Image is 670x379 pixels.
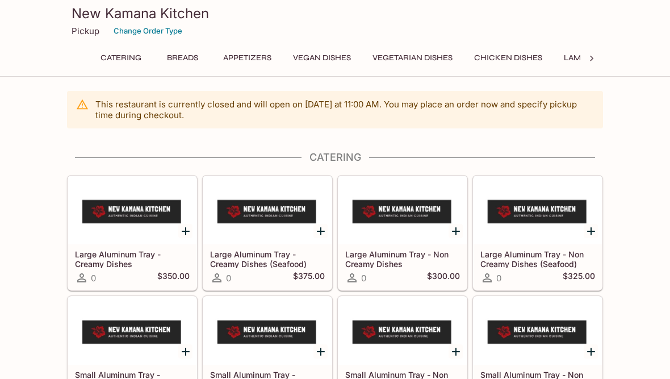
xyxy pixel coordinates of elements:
button: Add Large Aluminum Tray - Non Creamy Dishes (Seafood) [584,224,598,238]
h5: $300.00 [427,271,460,285]
button: Catering [94,50,148,66]
div: Small Aluminum Tray - Non Creamy Dishes [338,297,467,365]
h3: New Kamana Kitchen [72,5,598,22]
a: Large Aluminum Tray - Non Creamy Dishes0$300.00 [338,176,467,290]
button: Appetizers [217,50,278,66]
p: This restaurant is currently closed and will open on [DATE] at 11:00 AM . You may place an order ... [95,99,594,120]
button: Add Large Aluminum Tray - Creamy Dishes [178,224,192,238]
a: Large Aluminum Tray - Creamy Dishes0$350.00 [68,176,197,290]
div: Large Aluminum Tray - Non Creamy Dishes (Seafood) [474,176,602,244]
a: Large Aluminum Tray - Creamy Dishes (Seafood)0$375.00 [203,176,332,290]
span: 0 [226,273,231,284]
button: Add Small Aluminum Tray - Non Creamy Dishes [449,344,463,359]
div: Small Aluminum Tray - Creamy Dishes [68,297,196,365]
div: Small Aluminum Tray - Non Creamy Dishes (Seafood) [474,297,602,365]
span: 0 [91,273,96,284]
h4: Catering [67,151,603,164]
h5: Large Aluminum Tray - Non Creamy Dishes [345,249,460,268]
h5: $325.00 [563,271,595,285]
h5: $375.00 [293,271,325,285]
button: Chicken Dishes [468,50,548,66]
button: Add Large Aluminum Tray - Non Creamy Dishes [449,224,463,238]
button: Breads [157,50,208,66]
h5: $350.00 [157,271,190,285]
span: 0 [361,273,366,284]
a: Large Aluminum Tray - Non Creamy Dishes (Seafood)0$325.00 [473,176,602,290]
div: Large Aluminum Tray - Creamy Dishes [68,176,196,244]
button: Lamb Dishes [558,50,622,66]
div: Large Aluminum Tray - Non Creamy Dishes [338,176,467,244]
button: Vegetarian Dishes [366,50,459,66]
p: Pickup [72,26,99,36]
button: Vegan Dishes [287,50,357,66]
div: Large Aluminum Tray - Creamy Dishes (Seafood) [203,176,332,244]
button: Add Small Aluminum Tray - Non Creamy Dishes (Seafood) [584,344,598,359]
button: Add Large Aluminum Tray - Creamy Dishes (Seafood) [313,224,328,238]
button: Add Small Aluminum Tray - Creamy Dishes (Seafood) [313,344,328,359]
button: Change Order Type [108,22,187,40]
h5: Large Aluminum Tray - Creamy Dishes (Seafood) [210,249,325,268]
span: 0 [496,273,501,284]
div: Small Aluminum Tray - Creamy Dishes (Seafood) [203,297,332,365]
h5: Large Aluminum Tray - Non Creamy Dishes (Seafood) [480,249,595,268]
h5: Large Aluminum Tray - Creamy Dishes [75,249,190,268]
button: Add Small Aluminum Tray - Creamy Dishes [178,344,192,359]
